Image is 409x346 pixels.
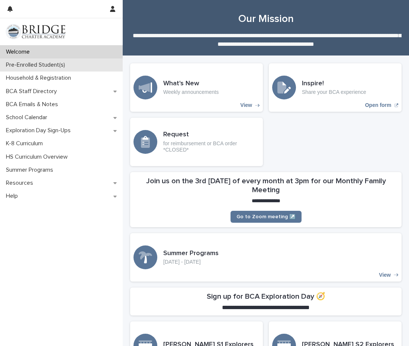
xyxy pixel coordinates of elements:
p: BCA Emails & Notes [3,101,64,108]
p: Resources [3,180,39,187]
h3: Summer Programs [163,250,219,258]
p: School Calendar [3,114,53,121]
p: Exploration Day Sign-Ups [3,127,77,134]
h3: Request [163,131,260,139]
p: Weekly announcements [163,89,219,95]
a: Open form [269,63,402,112]
h3: What's New [163,80,219,88]
a: View [130,233,402,282]
p: HS Curriculum Overview [3,153,74,161]
p: K-8 Curriculum [3,140,49,147]
span: Go to Zoom meeting ↗️ [236,214,296,219]
img: V1C1m3IdTEidaUdm9Hs0 [6,24,65,39]
p: Household & Registration [3,74,77,82]
p: Welcome [3,48,36,55]
p: View [240,102,252,108]
h2: Join us on the 3rd [DATE] of every month at 3pm for our Monthly Family Meeting [135,177,397,194]
h3: Inspire! [302,80,366,88]
p: Help [3,193,24,200]
p: View [379,272,391,278]
p: [DATE] - [DATE] [163,259,219,265]
p: BCA Staff Directory [3,88,63,95]
a: Go to Zoom meeting ↗️ [231,211,302,223]
p: Open form [365,102,392,108]
p: for reimbursement or BCA order *CLOSED* [163,140,260,153]
h1: Our Mission [130,13,402,26]
h2: Sign up for BCA Exploration Day 🧭 [207,292,325,301]
a: View [130,63,263,112]
p: Pre-Enrolled Student(s) [3,61,71,69]
p: Summer Programs [3,166,59,174]
p: Share your BCA experience [302,89,366,95]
